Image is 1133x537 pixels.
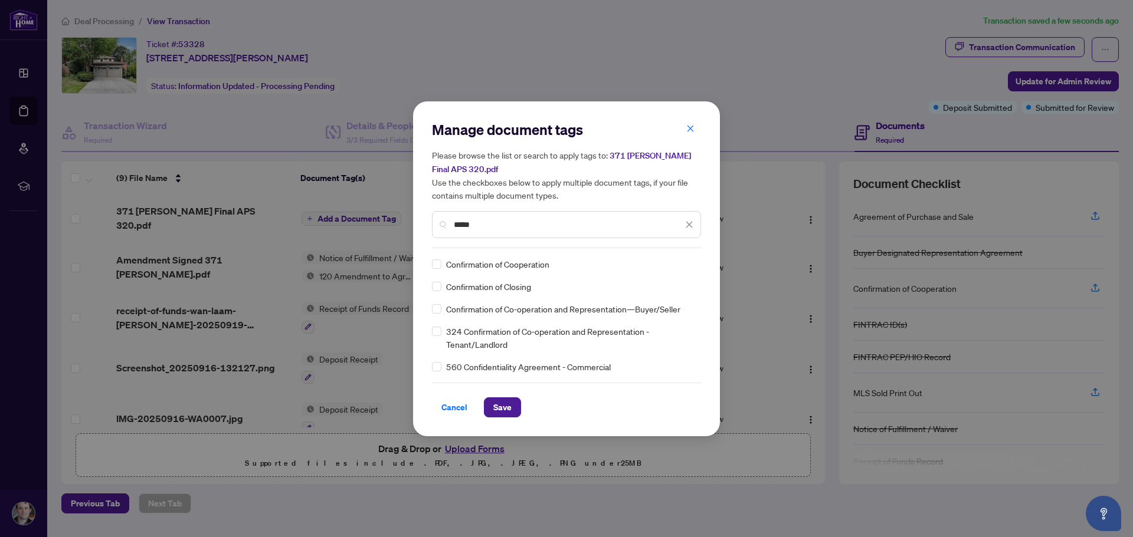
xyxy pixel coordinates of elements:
[446,258,549,271] span: Confirmation of Cooperation
[1086,496,1121,531] button: Open asap
[446,360,611,373] span: 560 Confidentiality Agreement - Commercial
[441,398,467,417] span: Cancel
[446,302,680,315] span: Confirmation of Co-operation and Representation—Buyer/Seller
[686,124,695,133] span: close
[685,220,693,229] span: close
[432,149,701,202] h5: Please browse the list or search to apply tags to: Use the checkboxes below to apply multiple doc...
[432,397,477,417] button: Cancel
[484,397,521,417] button: Save
[432,150,691,174] span: 371 [PERSON_NAME] Final APS 320.pdf
[446,325,694,351] span: 324 Confirmation of Co-operation and Representation - Tenant/Landlord
[446,280,531,293] span: Confirmation of Closing
[493,398,512,417] span: Save
[432,120,701,139] h2: Manage document tags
